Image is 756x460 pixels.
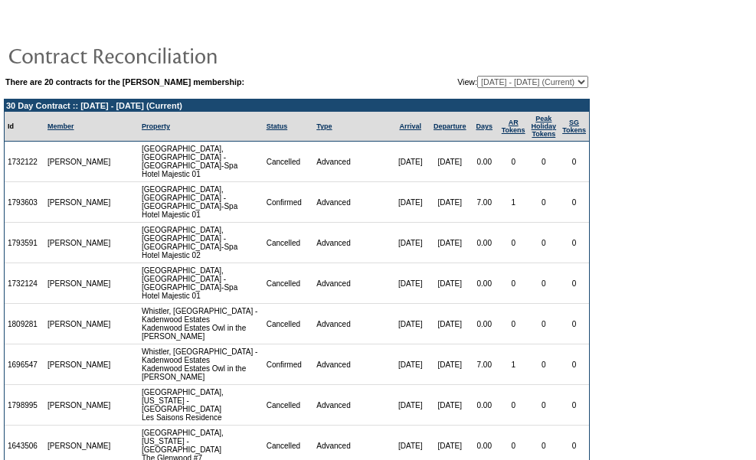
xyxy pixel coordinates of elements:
[470,142,499,182] td: 0.00
[139,304,263,344] td: Whistler, [GEOGRAPHIC_DATA] - Kadenwood Estates Kadenwood Estates Owl in the [PERSON_NAME]
[139,223,263,263] td: [GEOGRAPHIC_DATA], [GEOGRAPHIC_DATA] - [GEOGRAPHIC_DATA]-Spa Hotel Majestic 02
[263,304,314,344] td: Cancelled
[434,122,466,130] a: Departure
[559,304,589,344] td: 0
[559,223,589,263] td: 0
[5,304,44,344] td: 1809281
[559,182,589,223] td: 0
[391,385,429,426] td: [DATE]
[313,223,391,263] td: Advanced
[8,40,314,70] img: pgTtlContractReconciliation.gif
[529,385,560,426] td: 0
[430,263,470,304] td: [DATE]
[430,223,470,263] td: [DATE]
[529,223,560,263] td: 0
[263,263,314,304] td: Cancelled
[5,142,44,182] td: 1732122
[47,122,74,130] a: Member
[499,223,529,263] td: 0
[391,182,429,223] td: [DATE]
[44,344,114,385] td: [PERSON_NAME]
[139,263,263,304] td: [GEOGRAPHIC_DATA], [GEOGRAPHIC_DATA] - [GEOGRAPHIC_DATA]-Spa Hotel Majestic 01
[5,223,44,263] td: 1793591
[263,182,314,223] td: Confirmed
[430,304,470,344] td: [DATE]
[470,263,499,304] td: 0.00
[139,385,263,426] td: [GEOGRAPHIC_DATA], [US_STATE] - [GEOGRAPHIC_DATA] Les Saisons Residence
[44,223,114,263] td: [PERSON_NAME]
[529,182,560,223] td: 0
[562,119,586,134] a: SGTokens
[267,122,288,130] a: Status
[476,122,493,130] a: Days
[430,142,470,182] td: [DATE]
[313,304,391,344] td: Advanced
[470,182,499,223] td: 7.00
[470,385,499,426] td: 0.00
[44,263,114,304] td: [PERSON_NAME]
[559,142,589,182] td: 0
[5,112,44,142] td: Id
[44,182,114,223] td: [PERSON_NAME]
[529,344,560,385] td: 0
[139,344,263,385] td: Whistler, [GEOGRAPHIC_DATA] - Kadenwood Estates Kadenwood Estates Owl in the [PERSON_NAME]
[499,182,529,223] td: 1
[470,223,499,263] td: 0.00
[139,182,263,223] td: [GEOGRAPHIC_DATA], [GEOGRAPHIC_DATA] - [GEOGRAPHIC_DATA]-Spa Hotel Majestic 01
[313,263,391,304] td: Advanced
[5,182,44,223] td: 1793603
[316,122,332,130] a: Type
[5,77,244,86] b: There are 20 contracts for the [PERSON_NAME] membership:
[559,263,589,304] td: 0
[470,304,499,344] td: 0.00
[44,385,114,426] td: [PERSON_NAME]
[399,122,421,130] a: Arrival
[5,344,44,385] td: 1696547
[499,385,529,426] td: 0
[391,263,429,304] td: [DATE]
[532,115,557,138] a: Peak HolidayTokens
[391,304,429,344] td: [DATE]
[142,122,170,130] a: Property
[5,263,44,304] td: 1732124
[559,344,589,385] td: 0
[559,385,589,426] td: 0
[313,344,391,385] td: Advanced
[263,385,314,426] td: Cancelled
[263,344,314,385] td: Confirmed
[499,263,529,304] td: 0
[470,344,499,385] td: 7.00
[529,142,560,182] td: 0
[5,100,589,112] td: 30 Day Contract :: [DATE] - [DATE] (Current)
[430,344,470,385] td: [DATE]
[499,344,529,385] td: 1
[430,182,470,223] td: [DATE]
[5,385,44,426] td: 1798995
[313,142,391,182] td: Advanced
[313,385,391,426] td: Advanced
[430,385,470,426] td: [DATE]
[391,142,429,182] td: [DATE]
[382,76,588,88] td: View:
[529,304,560,344] td: 0
[391,344,429,385] td: [DATE]
[263,142,314,182] td: Cancelled
[44,304,114,344] td: [PERSON_NAME]
[502,119,525,134] a: ARTokens
[499,304,529,344] td: 0
[391,223,429,263] td: [DATE]
[313,182,391,223] td: Advanced
[529,263,560,304] td: 0
[44,142,114,182] td: [PERSON_NAME]
[499,142,529,182] td: 0
[139,142,263,182] td: [GEOGRAPHIC_DATA], [GEOGRAPHIC_DATA] - [GEOGRAPHIC_DATA]-Spa Hotel Majestic 01
[263,223,314,263] td: Cancelled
